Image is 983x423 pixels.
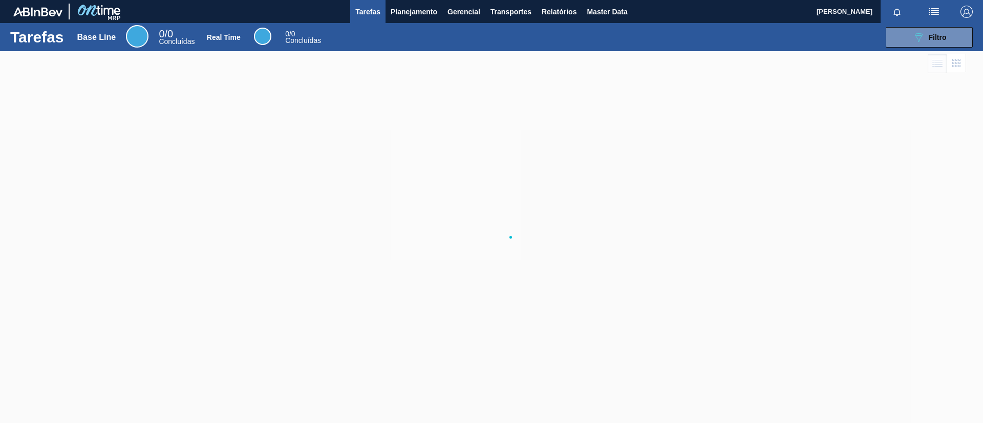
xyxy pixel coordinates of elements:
div: Real Time [207,33,241,41]
span: Filtro [929,33,947,41]
span: Concluídas [285,36,321,44]
span: Gerencial [447,6,480,18]
span: 0 [159,28,164,39]
div: Base Line [159,30,195,45]
div: Real Time [254,28,271,45]
div: Base Line [77,33,116,42]
div: Base Line [126,25,148,48]
span: Planejamento [391,6,437,18]
span: Transportes [490,6,531,18]
span: 0 [285,30,289,38]
h1: Tarefas [10,31,64,43]
img: TNhmsLtSVTkK8tSr43FrP2fwEKptu5GPRR3wAAAABJRU5ErkJggg== [13,7,62,16]
span: / 0 [285,30,295,38]
span: Tarefas [355,6,380,18]
span: Concluídas [159,37,195,46]
span: Relatórios [542,6,576,18]
div: Real Time [285,31,321,44]
button: Notificações [881,5,913,19]
img: Logout [960,6,973,18]
img: userActions [928,6,940,18]
button: Filtro [886,27,973,48]
span: Master Data [587,6,627,18]
span: / 0 [159,28,173,39]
